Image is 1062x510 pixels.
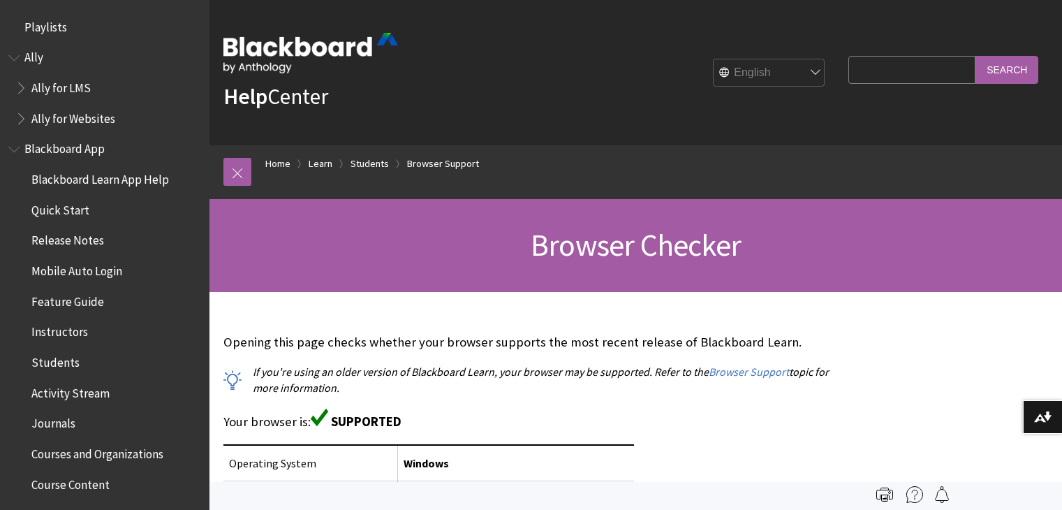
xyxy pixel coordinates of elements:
nav: Book outline for Anthology Ally Help [8,46,201,131]
a: HelpCenter [223,82,328,110]
img: Blackboard by Anthology [223,33,398,73]
span: Windows [404,456,449,470]
p: Opening this page checks whether your browser supports the most recent release of Blackboard Learn. [223,333,841,351]
span: Release Notes [31,229,104,248]
a: Browser Support [709,365,789,379]
span: Playlists [24,15,67,34]
span: Blackboard App [24,138,105,156]
a: Home [265,155,290,173]
td: Operating System [223,445,398,481]
img: More help [906,486,923,503]
span: Feature Guide [31,290,104,309]
span: Mobile Auto Login [31,259,122,278]
span: Quick Start [31,198,89,217]
span: Ally [24,46,43,65]
strong: Help [223,82,267,110]
a: Learn [309,155,332,173]
span: Journals [31,412,75,431]
p: If you're using an older version of Blackboard Learn, your browser may be supported. Refer to the... [223,364,841,395]
span: Courses and Organizations [31,442,163,461]
span: Instructors [31,321,88,340]
select: Site Language Selector [714,59,825,87]
a: Students [351,155,389,173]
a: Browser Support [407,155,479,173]
img: Follow this page [934,486,950,503]
span: Browser Checker [531,226,741,264]
span: Ally for LMS [31,76,91,95]
nav: Book outline for Playlists [8,15,201,39]
span: Activity Stream [31,381,110,400]
input: Search [975,56,1038,83]
p: Your browser is: [223,409,841,431]
img: Green supported icon [311,409,328,426]
span: Blackboard Learn App Help [31,168,169,187]
span: SUPPORTED [331,414,401,430]
span: Ally for Websites [31,107,115,126]
span: Students [31,351,80,370]
span: Course Content [31,473,110,492]
img: Print [876,486,893,503]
